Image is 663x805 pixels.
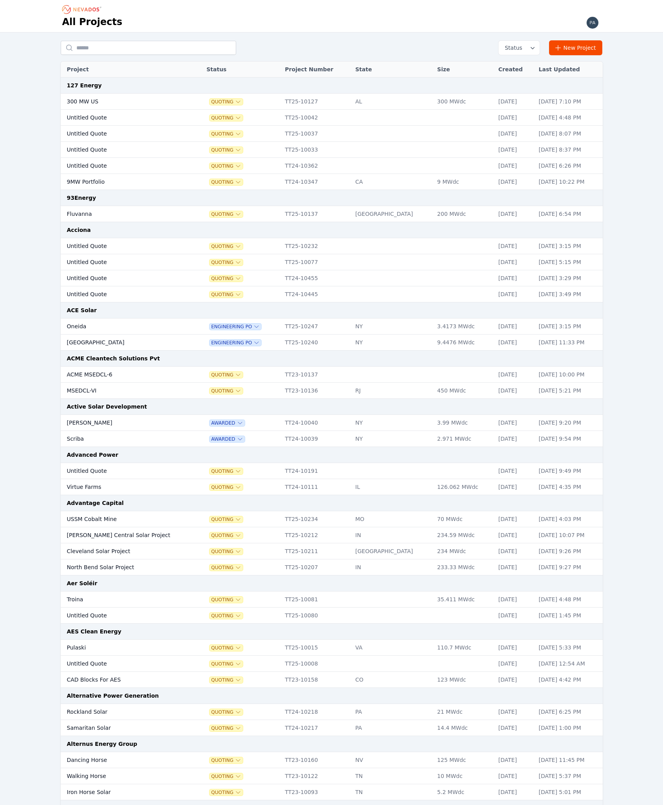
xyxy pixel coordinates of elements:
[495,126,535,142] td: [DATE]
[61,592,603,608] tr: TroinaQuotingTT25-1008135.411 MWdc[DATE][DATE] 4:48 PM
[61,463,603,479] tr: Untitled QuoteQuotingTT24-10191[DATE][DATE] 9:49 PM
[351,335,433,351] td: NY
[281,768,352,784] td: TT23-10122
[433,592,494,608] td: 35.411 MWdc
[281,672,352,688] td: TT23-10158
[210,613,243,619] span: Quoting
[281,543,352,559] td: TT25-10211
[61,383,183,399] td: MSEDCL-VI
[61,704,603,720] tr: Rockland SolarQuotingTT24-10218PA21 MWdc[DATE][DATE] 6:25 PM
[61,238,183,254] td: Untitled Quote
[433,559,494,575] td: 233.33 MWdc
[535,415,603,431] td: [DATE] 9:20 PM
[61,720,603,736] tr: Samaritan SolarQuotingTT24-10217PA14.4 MWdc[DATE][DATE] 1:00 PM
[495,415,535,431] td: [DATE]
[535,463,603,479] td: [DATE] 9:49 PM
[433,752,494,768] td: 125 MWdc
[210,291,243,298] button: Quoting
[433,383,494,399] td: 450 MWdc
[351,720,433,736] td: PA
[495,479,535,495] td: [DATE]
[433,206,494,222] td: 200 MWdc
[61,479,183,495] td: Virtue Farms
[210,420,244,426] button: Awarded
[61,784,183,800] td: Iron Horse Solar
[281,110,352,126] td: TT25-10042
[495,254,535,270] td: [DATE]
[61,527,603,543] tr: [PERSON_NAME] Central Solar ProjectQuotingTT25-10212IN234.59 MWdc[DATE][DATE] 10:07 PM
[61,318,183,335] td: Oneida
[61,768,183,784] td: Walking Horse
[210,259,243,266] span: Quoting
[61,431,183,447] td: Scriba
[210,179,243,185] span: Quoting
[210,372,243,378] button: Quoting
[61,672,603,688] tr: CAD Blocks For AESQuotingTT23-10158CO123 MWdc[DATE][DATE] 4:42 PM
[535,94,603,110] td: [DATE] 7:10 PM
[202,62,281,78] th: Status
[535,286,603,302] td: [DATE] 3:49 PM
[210,484,243,490] button: Quoting
[210,709,243,715] span: Quoting
[210,548,243,555] span: Quoting
[61,511,183,527] td: USSM Cobalt Mine
[61,640,603,656] tr: PulaskiQuotingTT25-10015VA110.7 MWdc[DATE][DATE] 5:33 PM
[61,704,183,720] td: Rockland Solar
[210,275,243,282] span: Quoting
[210,340,261,346] span: Engineering PO
[281,158,352,174] td: TT24-10362
[281,62,352,78] th: Project Number
[61,142,603,158] tr: Untitled QuoteQuotingTT25-10033[DATE][DATE] 8:37 PM
[61,302,603,318] td: ACE Solar
[210,115,243,121] button: Quoting
[281,383,352,399] td: TT23-10136
[210,436,244,442] button: Awarded
[433,62,494,78] th: Size
[210,516,243,523] button: Quoting
[61,592,183,608] td: Troina
[535,704,603,720] td: [DATE] 6:25 PM
[433,479,494,495] td: 126.062 MWdc
[535,254,603,270] td: [DATE] 5:15 PM
[61,62,183,78] th: Project
[351,527,433,543] td: IN
[495,463,535,479] td: [DATE]
[61,543,183,559] td: Cleveland Solar Project
[535,479,603,495] td: [DATE] 4:35 PM
[61,367,603,383] tr: ACME MSEDCL-6QuotingTT23-10137[DATE][DATE] 10:00 PM
[61,174,183,190] td: 9MW Portfolio
[281,720,352,736] td: TT24-10217
[535,318,603,335] td: [DATE] 3:15 PM
[210,99,243,105] span: Quoting
[281,431,352,447] td: TT24-10039
[281,254,352,270] td: TT25-10077
[210,163,243,169] button: Quoting
[433,768,494,784] td: 10 MWdc
[351,640,433,656] td: VA
[495,720,535,736] td: [DATE]
[210,388,243,394] span: Quoting
[351,752,433,768] td: NV
[535,126,603,142] td: [DATE] 8:07 PM
[210,757,243,763] span: Quoting
[210,211,243,217] button: Quoting
[535,174,603,190] td: [DATE] 10:22 PM
[495,94,535,110] td: [DATE]
[433,318,494,335] td: 3.4173 MWdc
[351,383,433,399] td: RJ
[495,543,535,559] td: [DATE]
[61,495,603,511] td: Advantage Capital
[281,640,352,656] td: TT25-10015
[61,608,183,624] td: Untitled Quote
[61,238,603,254] tr: Untitled QuoteQuotingTT25-10232[DATE][DATE] 3:15 PM
[351,559,433,575] td: IN
[61,190,603,206] td: 93Energy
[210,773,243,780] button: Quoting
[61,270,603,286] tr: Untitled QuoteQuotingTT24-10455[DATE][DATE] 3:29 PM
[495,752,535,768] td: [DATE]
[61,254,603,270] tr: Untitled QuoteQuotingTT25-10077[DATE][DATE] 5:15 PM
